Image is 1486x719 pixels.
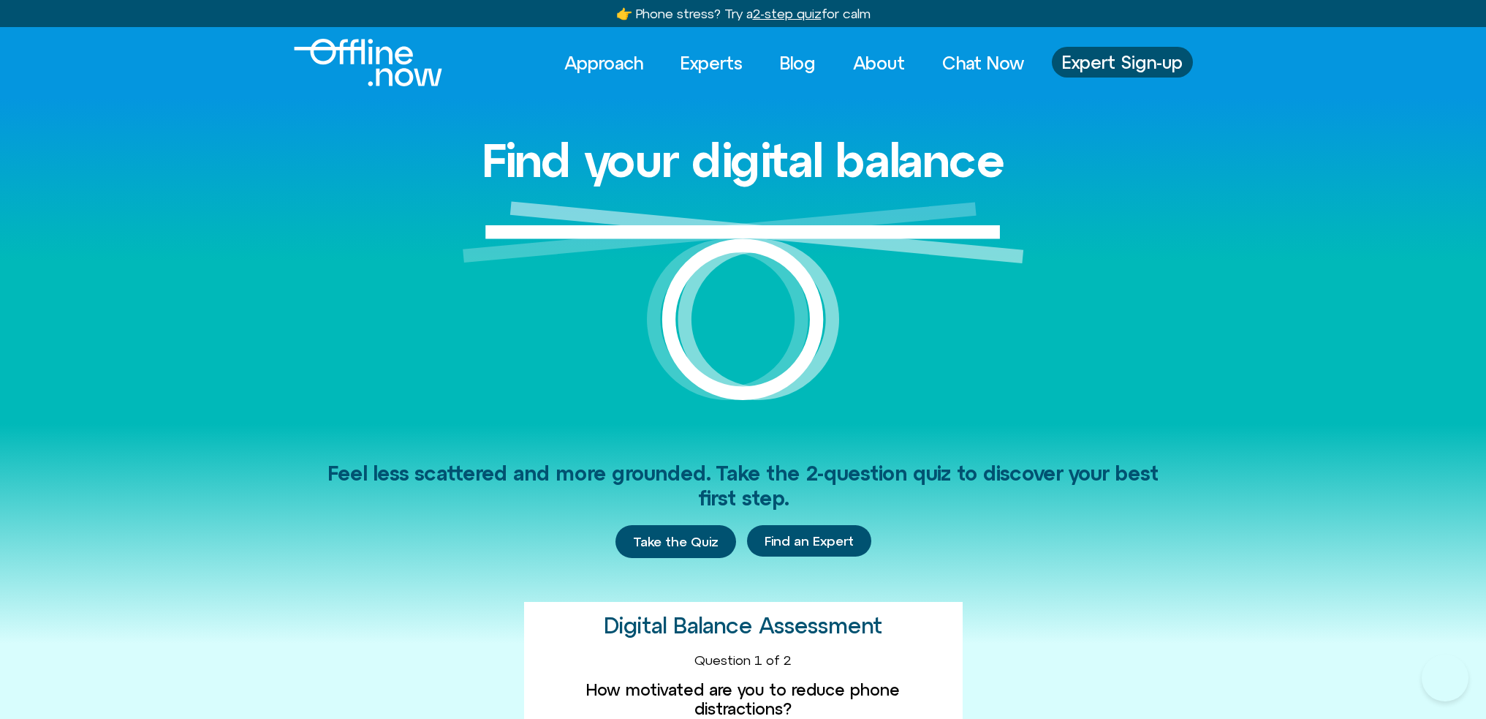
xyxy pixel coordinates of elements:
[327,462,1159,510] span: Feel less scattered and more grounded. Take the 2-question quiz to discover your best first step.
[1052,47,1193,78] a: Expert Sign-up
[765,534,854,549] span: Find an Expert
[747,525,871,559] div: Find an Expert
[615,525,736,559] a: Take the Quiz
[1062,53,1183,72] span: Expert Sign-up
[753,6,822,21] u: 2-step quiz
[1422,655,1468,701] iframe: Botpress
[929,47,1037,79] a: Chat Now
[616,6,871,21] a: 👉 Phone stress? Try a2-step quizfor calm
[840,47,918,79] a: About
[294,39,417,86] div: Logo
[482,135,1005,186] h1: Find your digital balance
[551,47,656,79] a: Approach
[294,39,442,86] img: offline.now
[536,680,951,719] label: How motivated are you to reduce phone distractions?
[551,47,1037,79] nav: Menu
[536,652,951,669] div: Question 1 of 2
[604,614,882,638] h2: Digital Balance Assessment
[767,47,829,79] a: Blog
[747,525,871,557] a: Find an Expert
[633,534,719,550] span: Take the Quiz
[667,47,756,79] a: Experts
